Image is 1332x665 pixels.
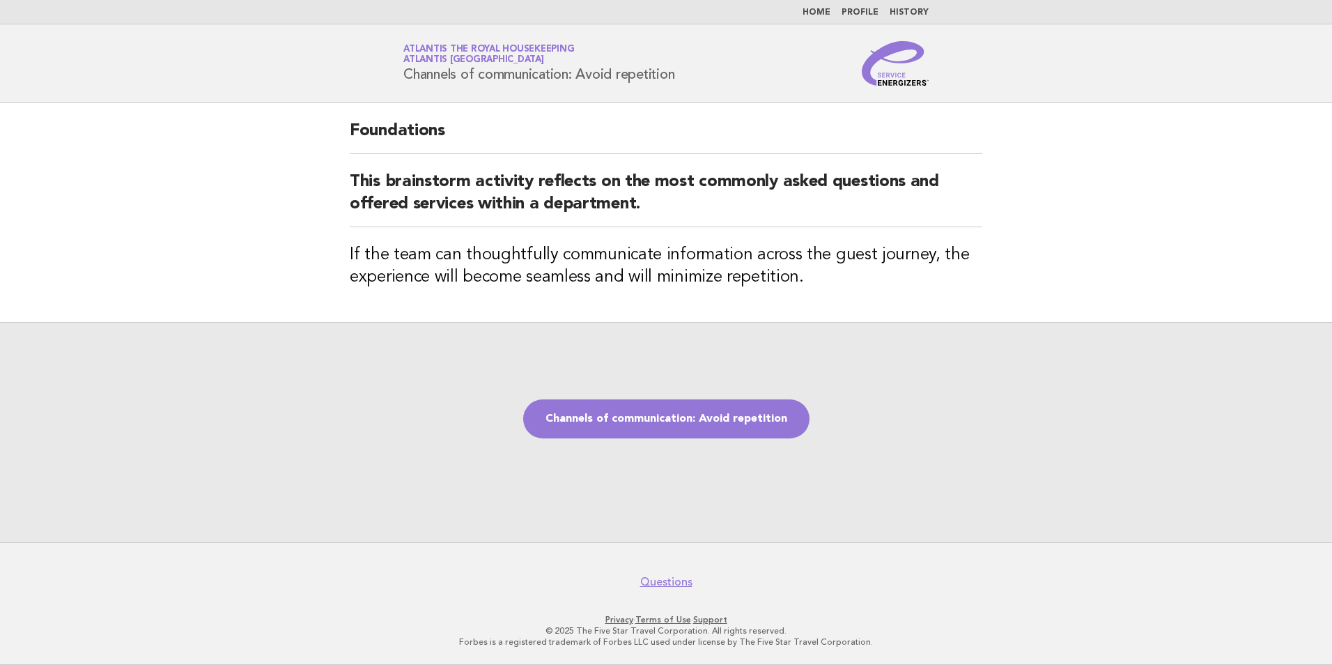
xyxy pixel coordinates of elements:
a: Home [803,8,830,17]
h1: Channels of communication: Avoid repetition [403,45,674,82]
a: Privacy [605,615,633,625]
a: Profile [842,8,878,17]
h2: Foundations [350,120,982,154]
a: Questions [640,575,692,589]
h3: If the team can thoughtfully communicate information across the guest journey, the experience wil... [350,244,982,289]
p: · · [240,614,1092,625]
a: Terms of Use [635,615,691,625]
span: Atlantis [GEOGRAPHIC_DATA] [403,56,544,65]
a: Support [693,615,727,625]
p: © 2025 The Five Star Travel Corporation. All rights reserved. [240,625,1092,636]
img: Service Energizers [862,41,929,86]
a: Atlantis the Royal HousekeepingAtlantis [GEOGRAPHIC_DATA] [403,45,574,64]
a: History [890,8,929,17]
h2: This brainstorm activity reflects on the most commonly asked questions and offered services withi... [350,171,982,227]
a: Channels of communication: Avoid repetition [523,399,810,438]
p: Forbes is a registered trademark of Forbes LLC used under license by The Five Star Travel Corpora... [240,636,1092,648]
